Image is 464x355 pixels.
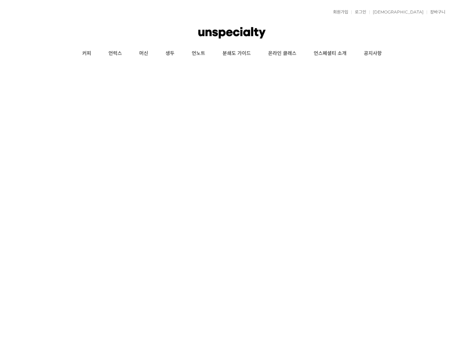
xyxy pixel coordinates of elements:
img: 언스페셜티 몰 [198,22,265,43]
a: 언스페셜티 소개 [305,45,355,62]
a: 로그인 [351,10,366,14]
a: 커피 [74,45,100,62]
a: 머신 [131,45,157,62]
a: 장바구니 [427,10,445,14]
a: 공지사항 [355,45,390,62]
a: 생두 [157,45,183,62]
a: 언노트 [183,45,214,62]
a: 분쇄도 가이드 [214,45,259,62]
a: 온라인 클래스 [259,45,305,62]
a: 언럭스 [100,45,131,62]
a: 회원가입 [330,10,348,14]
a: [DEMOGRAPHIC_DATA] [369,10,424,14]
